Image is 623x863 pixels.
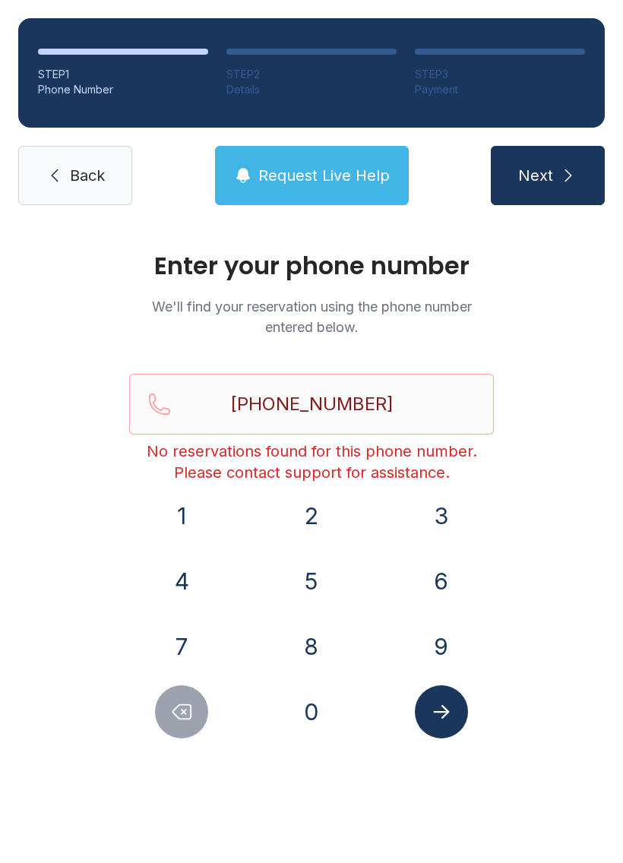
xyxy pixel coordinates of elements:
button: 7 [155,620,208,673]
div: No reservations found for this phone number. Please contact support for assistance. [129,441,494,483]
p: We'll find your reservation using the phone number entered below. [129,296,494,337]
div: STEP 1 [38,67,208,82]
div: STEP 3 [415,67,585,82]
button: 2 [285,489,338,542]
button: 0 [285,685,338,738]
button: 1 [155,489,208,542]
button: 6 [415,555,468,608]
span: Next [518,165,553,186]
button: 3 [415,489,468,542]
div: Payment [415,82,585,97]
button: Submit lookup form [415,685,468,738]
input: Reservation phone number [129,374,494,435]
h1: Enter your phone number [129,254,494,278]
span: Request Live Help [258,165,390,186]
div: Details [226,82,397,97]
button: 9 [415,620,468,673]
button: Delete number [155,685,208,738]
span: Back [70,165,105,186]
button: 4 [155,555,208,608]
button: 8 [285,620,338,673]
div: STEP 2 [226,67,397,82]
div: Phone Number [38,82,208,97]
button: 5 [285,555,338,608]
